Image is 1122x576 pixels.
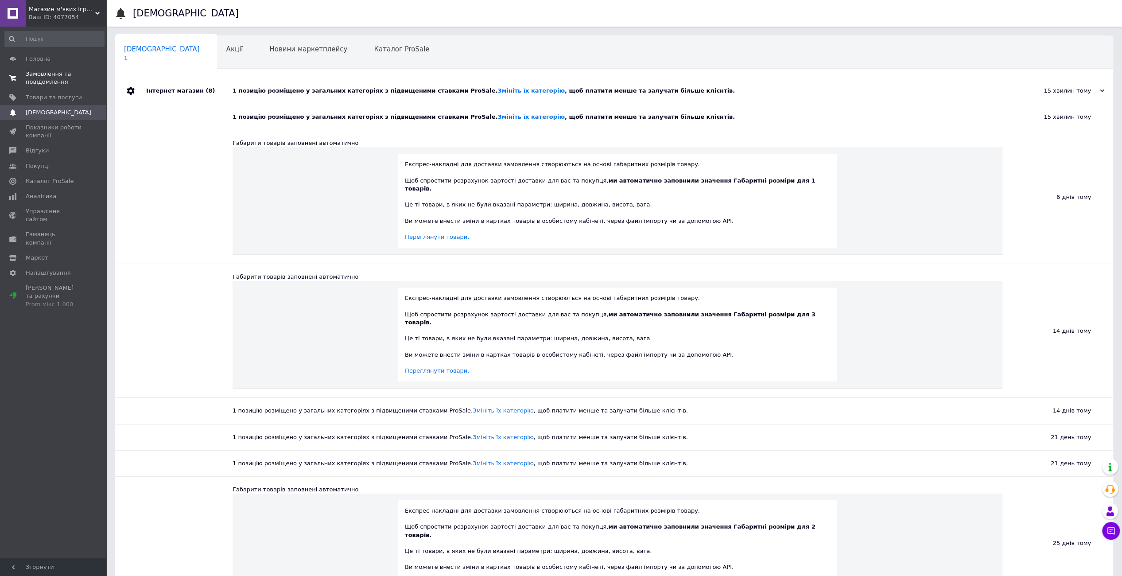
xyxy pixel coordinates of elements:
div: 14 днів тому [1002,398,1113,424]
span: Замовлення та повідомлення [26,70,82,86]
div: Експрес-накладні для доставки замовлення створюються на основі габаритних розмірів товару. Щоб сп... [405,160,830,241]
div: Габарити товарів заповнені автоматично [233,486,1002,494]
div: Експрес-накладні для доставки замовлення створюються на основі габаритних розмірів товару. Щоб сп... [405,294,830,375]
span: Гаманець компанії [26,230,82,246]
div: 21 день тому [1002,451,1113,476]
a: Змініть їх категорію [473,407,534,414]
span: [PERSON_NAME] та рахунки [26,284,82,308]
span: Аналітика [26,192,56,200]
span: Акції [226,45,243,53]
b: ми автоматично заповнили значення Габаритні розміри для 1 товарів. [405,177,815,192]
a: Змініть їх категорію [473,434,534,440]
span: Відгуки [26,147,49,155]
span: 1 [124,55,200,62]
div: Інтернет магазин [146,78,233,104]
div: 1 позицію розміщено у загальних категоріях з підвищеними ставками ProSale. , щоб платити менше та... [233,459,1002,467]
span: Каталог ProSale [374,45,429,53]
div: 1 позицію розміщено у загальних категоріях з підвищеними ставками ProSale. , щоб платити менше та... [233,407,1002,415]
a: Змініть їх категорію [473,460,534,467]
span: [DEMOGRAPHIC_DATA] [124,45,200,53]
div: 6 днів тому [1002,130,1113,264]
span: Налаштування [26,269,71,277]
div: 1 позицію розміщено у загальних категоріях з підвищеними ставками ProSale. , щоб платити менше та... [233,433,1002,441]
span: Каталог ProSale [26,177,74,185]
div: Ваш ID: 4077054 [29,13,106,21]
button: Чат з покупцем [1102,522,1120,540]
div: 1 позицію розміщено у загальних категоріях з підвищеними ставками ProSale. , щоб платити менше та... [233,113,1002,121]
span: Маркет [26,254,48,262]
span: [DEMOGRAPHIC_DATA] [26,109,91,117]
h1: [DEMOGRAPHIC_DATA] [133,8,239,19]
div: 21 день тому [1002,424,1113,450]
a: Змініть їх категорію [497,113,564,120]
div: 1 позицію розміщено у загальних категоріях з підвищеними ставками ProSale. , щоб платити менше та... [233,87,1016,95]
span: Покупці [26,162,50,170]
a: Переглянути товари. [405,234,469,240]
input: Пошук [4,31,105,47]
span: Товари та послуги [26,93,82,101]
b: ми автоматично заповнили значення Габаритні розміри для 2 товарів. [405,523,815,538]
span: Показники роботи компанії [26,124,82,140]
a: Змініть їх категорію [497,87,564,94]
span: Новини маркетплейсу [269,45,347,53]
span: Управління сайтом [26,207,82,223]
span: (8) [206,87,215,94]
div: 15 хвилин тому [1016,87,1104,95]
b: ми автоматично заповнили значення Габаритні розміри для 3 товарів. [405,311,815,326]
a: Переглянути товари. [405,367,469,374]
div: 14 днів тому [1002,264,1113,397]
div: 15 хвилин тому [1002,104,1113,130]
div: Prom мікс 1 000 [26,300,82,308]
div: Габарити товарів заповнені автоматично [233,273,1002,281]
span: Магазин м'яких іграшок - Toys & Hugs [29,5,95,13]
div: Габарити товарів заповнені автоматично [233,139,1002,147]
span: Головна [26,55,50,63]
